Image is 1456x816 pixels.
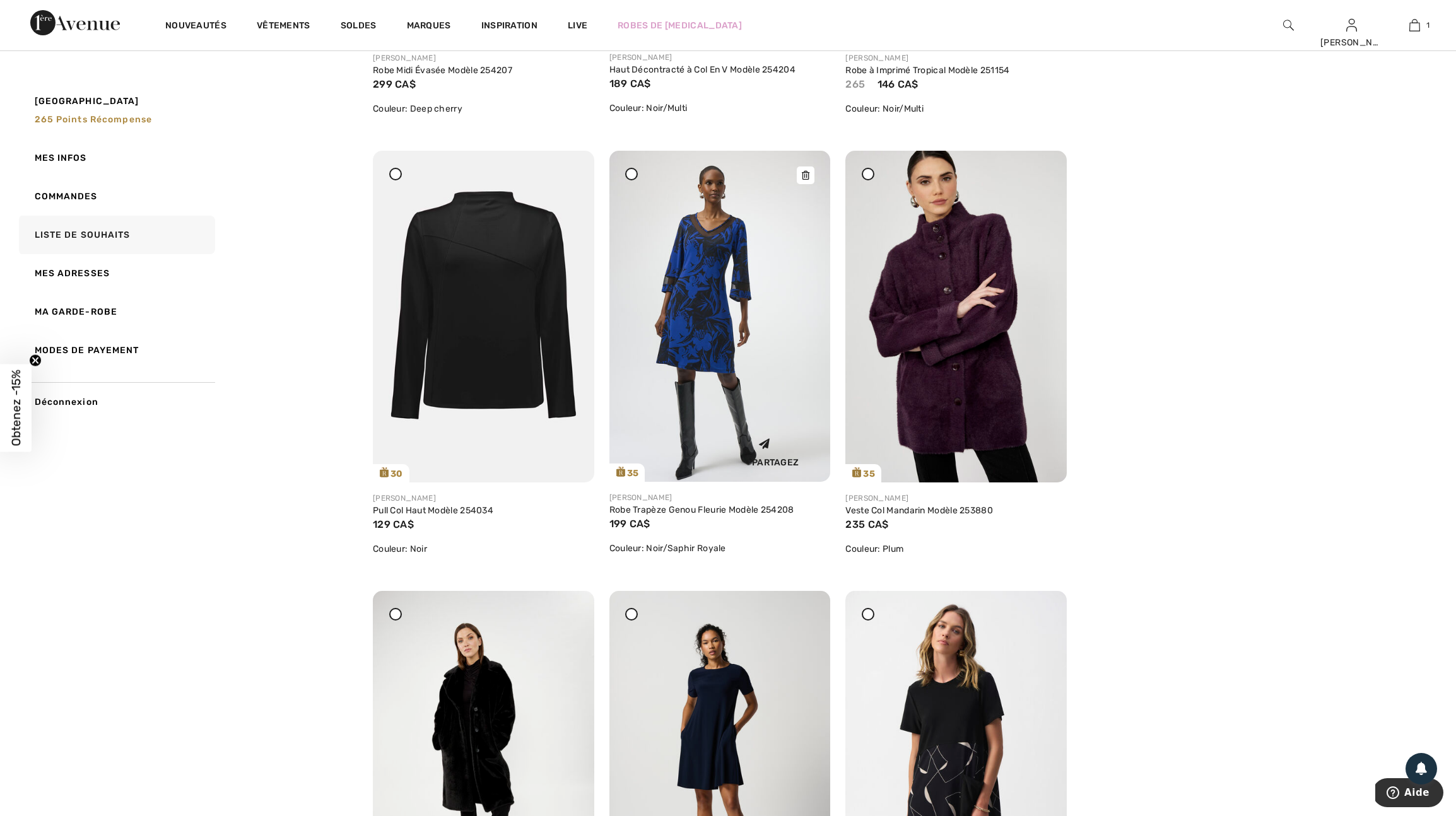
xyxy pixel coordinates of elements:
[1320,36,1382,49] div: [PERSON_NAME]
[845,505,993,516] a: Veste Col Mandarin Modèle 253880
[609,518,650,530] span: 199 CA$
[16,382,215,421] a: Déconnexion
[609,151,831,482] a: 35
[16,216,215,254] a: Liste de souhaits
[373,52,594,64] div: [PERSON_NAME]
[845,151,1067,482] img: frank-lyman-jackets-blazers-plum_253880a_4_d88f_search.jpg
[845,493,1067,504] div: [PERSON_NAME]
[341,20,377,33] a: Soldes
[609,64,796,75] a: Haut Décontracté à Col En V Modèle 254204
[9,370,23,446] span: Obtenez -15%
[373,102,594,115] div: Couleur: Deep cherry
[1426,20,1430,31] span: 1
[257,20,310,33] a: Vêtements
[1409,18,1420,33] img: Mon panier
[16,293,215,331] a: Ma garde-robe
[373,151,594,482] img: joseph-ribkoff-tops-black_254034_1_f8da_search.jpg
[373,151,594,482] a: 30
[16,177,215,216] a: Commandes
[609,102,831,115] div: Couleur: Noir/Multi
[35,95,139,108] span: [GEOGRAPHIC_DATA]
[1283,18,1294,33] img: recherche
[35,114,153,125] span: 265 Points récompense
[373,493,594,504] div: [PERSON_NAME]
[165,20,226,33] a: Nouveautés
[373,78,416,90] span: 299 CA$
[845,65,1009,76] a: Robe à Imprimé Tropical Modèle 251154
[29,354,42,367] button: Close teaser
[845,151,1067,482] a: 35
[568,19,587,32] a: Live
[878,78,919,90] span: 146 CA$
[1383,18,1445,33] a: 1
[373,65,512,76] a: Robe Midi Évasée Modèle 254207
[609,151,831,482] img: joseph-ribkoff-dresses-jumpsuits-black-royal-sapphire_254208_3_5b98_search.jpg
[1375,778,1443,810] iframe: Ouvre un widget dans lequel vous pouvez trouver plus d’informations
[845,518,888,530] span: 235 CA$
[481,20,537,33] span: Inspiration
[730,428,821,472] div: Partagez
[609,542,831,555] div: Couleur: Noir/Saphir Royale
[609,492,831,503] div: [PERSON_NAME]
[609,52,831,63] div: [PERSON_NAME]
[407,20,451,33] a: Marques
[845,102,1067,115] div: Couleur: Noir/Multi
[30,10,120,35] img: 1ère Avenue
[609,504,794,515] a: Robe Trapèze Genou Fleurie Modèle 254208
[16,139,215,177] a: Mes infos
[845,52,1067,64] div: [PERSON_NAME]
[609,78,651,90] span: 189 CA$
[1346,18,1357,33] img: Mes infos
[16,331,215,370] a: Modes de payement
[373,518,414,530] span: 129 CA$
[373,542,594,556] div: Couleur: Noir
[618,19,742,32] a: Robes de [MEDICAL_DATA]
[1346,19,1357,31] a: Se connecter
[373,505,493,516] a: Pull Col Haut Modèle 254034
[16,254,215,293] a: Mes adresses
[845,78,865,90] span: 265
[845,542,1067,556] div: Couleur: Plum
